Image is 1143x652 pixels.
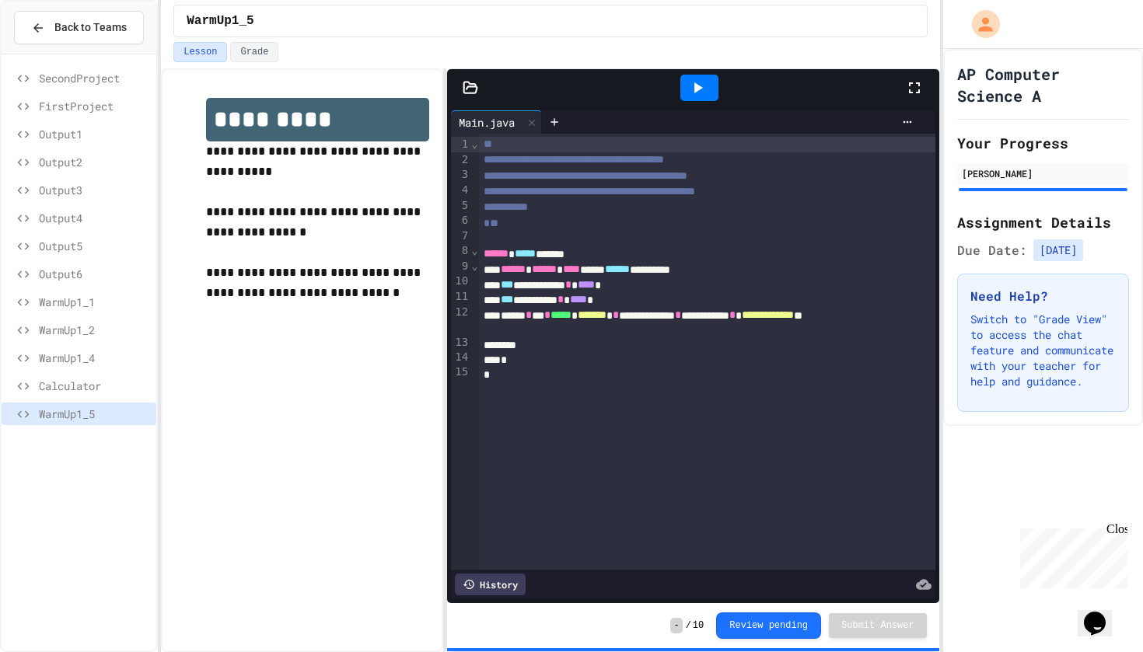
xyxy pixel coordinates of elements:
[39,350,150,366] span: WarmUp1_4
[451,137,470,152] div: 1
[39,182,150,198] span: Output3
[670,618,682,633] span: -
[451,213,470,228] div: 6
[54,19,127,36] span: Back to Teams
[957,241,1027,260] span: Due Date:
[451,350,470,364] div: 14
[716,612,821,639] button: Review pending
[451,110,542,134] div: Main.java
[451,152,470,168] div: 2
[451,183,470,198] div: 4
[957,63,1129,106] h1: AP Computer Science A
[1014,522,1127,588] iframe: chat widget
[451,305,470,335] div: 12
[14,11,144,44] button: Back to Teams
[470,138,478,150] span: Fold line
[173,42,227,62] button: Lesson
[829,613,927,638] button: Submit Answer
[1078,590,1127,636] iframe: chat widget
[970,312,1116,389] p: Switch to "Grade View" to access the chat feature and communicate with your teacher for help and ...
[451,364,470,379] div: 15
[451,167,470,183] div: 3
[39,378,150,394] span: Calculator
[970,287,1116,305] h3: Need Help?
[187,12,253,30] span: WarmUp1_5
[1033,239,1083,261] span: [DATE]
[470,260,478,272] span: Fold line
[451,259,470,274] div: 9
[230,42,278,62] button: Grade
[455,574,526,595] div: History
[451,335,470,350] div: 13
[6,6,107,99] div: Chat with us now!Close
[957,211,1129,233] h2: Assignment Details
[470,244,478,256] span: Fold line
[962,166,1124,180] div: [PERSON_NAME]
[451,198,470,214] div: 5
[39,154,150,170] span: Output2
[39,266,150,282] span: Output6
[956,6,1004,42] div: My Account
[39,126,150,142] span: Output1
[693,619,704,632] span: 10
[39,238,150,254] span: Output5
[451,274,470,289] div: 10
[39,98,150,114] span: FirstProject
[451,114,523,131] div: Main.java
[451,228,470,243] div: 7
[451,289,470,305] div: 11
[841,619,914,632] span: Submit Answer
[686,619,691,632] span: /
[39,70,150,86] span: SecondProject
[39,210,150,226] span: Output4
[957,132,1129,154] h2: Your Progress
[39,294,150,310] span: WarmUp1_1
[39,406,150,422] span: WarmUp1_5
[39,322,150,338] span: WarmUp1_2
[451,243,470,259] div: 8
